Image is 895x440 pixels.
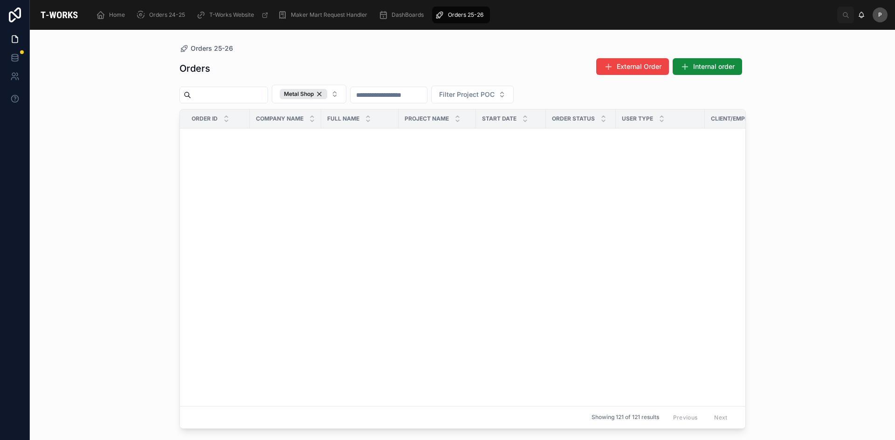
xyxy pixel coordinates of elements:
[448,11,483,19] span: Orders 25-26
[327,115,359,122] span: Full Name
[275,7,374,23] a: Maker Mart Request Handler
[37,7,81,22] img: App logo
[109,11,125,19] span: Home
[133,7,192,23] a: Orders 24-25
[280,89,327,99] button: Unselect METAL_SHOP
[617,62,661,71] span: External Order
[592,414,659,421] span: Showing 121 of 121 results
[256,115,303,122] span: Company Name
[179,62,210,75] h1: Orders
[291,11,367,19] span: Maker Mart Request Handler
[392,11,424,19] span: DashBoards
[272,85,346,103] button: Select Button
[552,115,595,122] span: Order Status
[191,44,233,53] span: Orders 25-26
[193,7,273,23] a: T-Works Website
[482,115,516,122] span: Start Date
[622,115,653,122] span: User Type
[878,11,882,19] span: P
[439,90,495,99] span: Filter Project POC
[693,62,735,71] span: Internal order
[596,58,669,75] button: External Order
[376,7,430,23] a: DashBoards
[673,58,742,75] button: Internal order
[432,7,490,23] a: Orders 25-26
[405,115,449,122] span: Project Name
[93,7,131,23] a: Home
[192,115,218,122] span: Order ID
[89,5,837,25] div: scrollable content
[209,11,254,19] span: T-Works Website
[711,115,781,122] span: Client/Employee Email
[179,44,233,53] a: Orders 25-26
[431,86,514,103] button: Select Button
[149,11,185,19] span: Orders 24-25
[280,89,327,99] div: Metal Shop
